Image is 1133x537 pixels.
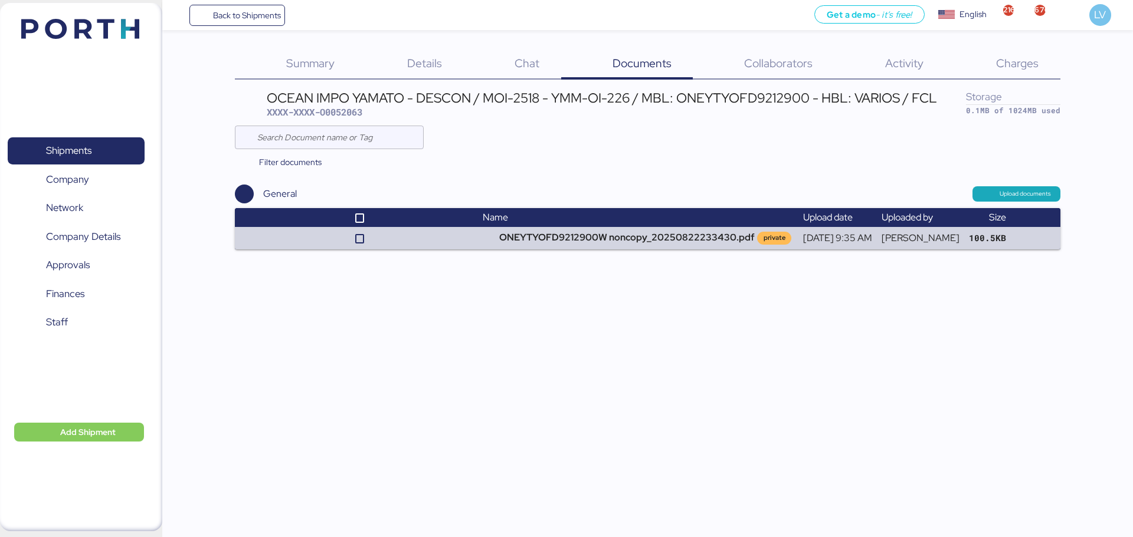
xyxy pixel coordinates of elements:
span: Charges [996,55,1039,71]
span: Finances [46,285,84,302]
span: Uploaded by [882,211,933,223]
span: Company Details [46,228,120,245]
span: Summary [286,55,335,71]
span: Staff [46,314,68,331]
span: Add Shipment [60,425,116,439]
div: General [263,187,297,201]
span: Upload date [803,211,853,223]
span: Storage [966,90,1002,103]
a: Company Details [8,223,145,250]
span: Back to Shipments [213,8,281,22]
td: ONEYTYOFD9212900W noncopy_20250822233430.pdf [478,227,798,249]
span: Details [407,55,442,71]
span: XXXX-XXXX-O0052063 [267,106,362,118]
a: Back to Shipments [189,5,286,26]
a: Approvals [8,252,145,279]
span: Chat [515,55,539,71]
span: LV [1094,7,1106,22]
div: private [764,233,785,243]
span: Collaborators [744,55,813,71]
span: Documents [613,55,672,71]
span: Shipments [46,142,91,159]
span: Company [46,171,89,188]
span: Approvals [46,256,90,274]
div: OCEAN IMPO YAMATO - DESCON / MOI-2518 - YMM-OI-226 / MBL: ONEYTYOFD9212900 - HBL: VARIOS / FCL [267,91,937,104]
a: Network [8,195,145,222]
span: Size [989,211,1006,223]
span: Activity [885,55,924,71]
div: English [960,8,987,21]
button: Menu [169,5,189,25]
div: 0.1MB of 1024MB used [966,105,1060,116]
td: [PERSON_NAME] [877,227,964,249]
button: Filter documents [235,151,331,173]
span: Filter documents [259,155,322,169]
button: Add Shipment [14,423,144,442]
td: [DATE] 9:35 AM [798,227,877,249]
span: Name [483,211,508,223]
td: 100.5KB [964,227,1011,249]
a: Company [8,166,145,193]
button: Upload documents [972,186,1060,202]
input: Search Document name or Tag [257,126,417,149]
a: Finances [8,280,145,307]
span: Network [46,199,83,216]
a: Staff [8,309,145,336]
a: Shipments [8,137,145,164]
span: Upload documents [1000,189,1051,199]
